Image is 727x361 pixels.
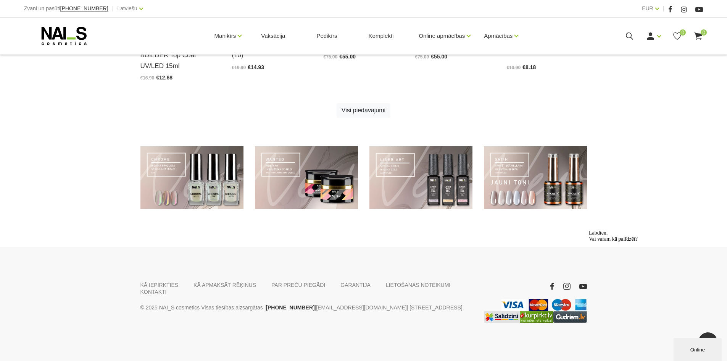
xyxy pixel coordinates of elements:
[156,74,172,81] span: €12.68
[255,18,291,54] a: Vaksācija
[431,53,447,60] span: €55.00
[484,21,513,51] a: Apmācības
[118,4,137,13] a: Latviešu
[140,282,179,288] a: KĀ IEPIRKTIES
[553,311,587,323] img: www.gudriem.lv/veikali/lv
[672,31,682,41] a: 0
[693,31,703,41] a: 0
[60,5,108,11] span: [PHONE_NUMBER]
[339,53,356,60] span: €55.00
[340,282,371,288] a: GARANTIJA
[674,337,723,361] iframe: chat widget
[266,303,314,312] a: [PHONE_NUMBER]
[24,4,108,13] div: Zvani un pasūti
[316,303,406,312] a: [EMAIL_ADDRESS][DOMAIN_NAME]
[484,311,520,323] img: Labākā cena interneta veikalos - Samsung, Cena, iPhone, Mobilie telefoni
[232,65,246,70] span: €19.90
[586,227,723,334] iframe: chat widget
[3,3,140,15] div: Labdien,Vai varam kā palīdzēt?
[112,4,114,13] span: |
[419,21,465,51] a: Online apmācības
[140,75,155,81] span: €16.90
[310,18,343,54] a: Pedikīrs
[214,21,236,51] a: Manikīrs
[415,54,429,60] span: €75.00
[3,3,52,15] span: Labdien, Vai varam kā palīdzēt?
[140,303,472,312] p: © 2025 NAI_S cosmetics Visas tiesības aizsargātas | | | [STREET_ADDRESS]
[507,65,521,70] span: €10.90
[140,40,221,71] a: Virsējais pārklājums BUILDER Top Coat UV/LED 15ml
[271,282,325,288] a: PAR PREČU PIEGĀDI
[522,64,536,70] span: €8.18
[324,54,338,60] span: €75.00
[553,311,587,323] a: https://www.gudriem.lv/veikali/lv
[680,29,686,36] span: 0
[386,282,450,288] a: LIETOŠANAS NOTEIKUMI
[642,4,653,13] a: EUR
[363,18,400,54] a: Komplekti
[520,311,553,323] img: Lielākais Latvijas interneta veikalu preču meklētājs
[140,288,167,295] a: KONTAKTI
[337,103,390,118] a: Visi piedāvājumi
[701,29,707,36] span: 0
[60,6,108,11] a: [PHONE_NUMBER]
[248,64,264,70] span: €14.93
[663,4,664,13] span: |
[193,282,256,288] a: KĀ APMAKSĀT RĒĶINUS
